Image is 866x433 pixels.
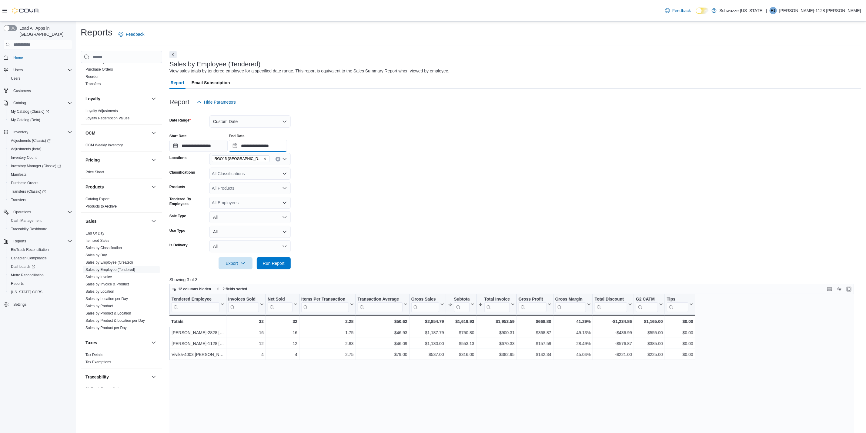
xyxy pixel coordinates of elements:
span: Sales by Employee (Tendered) [85,267,135,272]
span: Loyalty Redemption Values [85,116,129,121]
a: Adjustments (beta) [8,145,44,153]
a: Sales by Day [85,253,107,257]
span: Settings [11,301,72,308]
div: -$1,234.86 [595,318,632,325]
span: Transfers (Classic) [11,189,46,194]
button: 2 fields sorted [214,285,249,293]
a: Sales by Product & Location per Day [85,318,145,323]
a: Traceabilty Dashboard [8,225,50,233]
label: Use Type [169,228,185,233]
span: 12 columns hidden [178,287,211,291]
span: Users [11,76,20,81]
span: My Catalog (Classic) [11,109,49,114]
button: Open list of options [282,200,287,205]
a: Transfers [85,82,101,86]
span: Price Sheet [85,170,104,175]
span: BioTrack Reconciliation [11,247,49,252]
div: Tendered Employee [172,297,219,312]
button: Custom Date [209,115,291,128]
a: Catalog Export [85,197,109,201]
p: Showing 3 of 3 [169,277,861,283]
button: Products [150,183,157,191]
button: Reports [11,238,28,245]
span: Dashboards [8,263,72,270]
span: RGO15 [GEOGRAPHIC_DATA] [215,156,262,162]
label: Sale Type [169,214,186,218]
span: Sales by Location [85,289,114,294]
h3: Taxes [85,340,97,346]
a: My Catalog (Classic) [6,107,75,116]
button: Pricing [85,157,149,163]
button: 12 columns hidden [170,285,214,293]
a: Tax Details [85,353,103,357]
span: Traceabilty Dashboard [8,225,72,233]
label: Products [169,185,185,189]
span: Sales by Location per Day [85,296,128,301]
a: Home [11,54,25,62]
div: Items Per Transaction [301,297,349,312]
a: Sales by Product & Location [85,311,131,315]
a: Settings [11,301,29,308]
p: Schwazze [US_STATE] [720,7,764,14]
button: Open list of options [282,157,287,162]
button: Subtotal [448,297,474,312]
button: Catalog [1,99,75,107]
button: Traceability [85,374,149,380]
button: [US_STATE] CCRS [6,288,75,296]
button: Open list of options [282,186,287,191]
span: My Catalog (Beta) [11,118,40,122]
a: Customers [11,87,33,95]
a: Sales by Invoice [85,275,112,279]
span: Export [222,257,249,269]
button: Gross Margin [555,297,590,312]
div: 32 [228,318,264,325]
div: $668.80 [519,318,551,325]
div: Gross Profit [519,297,547,302]
a: Adjustments (Classic) [6,136,75,145]
div: Total Discount [595,297,627,312]
button: Keyboard shortcuts [826,285,833,293]
span: My Catalog (Classic) [8,108,72,115]
a: Metrc Reconciliation [8,271,46,279]
a: Inventory Manager (Classic) [6,162,75,170]
a: Sales by Classification [85,246,122,250]
div: Rebekah-1128 Castillo [770,7,777,14]
span: Customers [11,87,72,95]
button: Clear input [276,157,280,162]
button: Pricing [150,156,157,164]
button: Operations [11,208,34,216]
button: Tips [667,297,693,312]
span: Reports [11,281,24,286]
span: Home [11,54,72,61]
a: Dashboards [6,262,75,271]
h3: Loyalty [85,96,100,102]
span: Operations [11,208,72,216]
img: Cova [12,8,39,14]
span: Catalog Export [85,197,109,202]
span: Purchase Orders [8,179,72,187]
div: [PERSON_NAME]-2828 [PERSON_NAME] [172,329,224,337]
button: Total Invoiced [478,297,515,312]
span: Reports [8,280,72,287]
div: Net Sold [268,297,293,312]
div: 2.28 [301,318,354,325]
span: Catalog [13,101,26,105]
button: Next [169,51,177,58]
a: My Catalog (Classic) [8,108,52,115]
a: Price Sheet [85,170,104,174]
span: Products to Archive [85,204,117,209]
span: Loyalty Adjustments [85,108,118,113]
span: Manifests [8,171,72,178]
label: Classifications [169,170,195,175]
span: Users [8,75,72,82]
span: Inventory [11,128,72,136]
div: Tendered Employee [172,297,219,302]
span: RGO15 Sunland Park [212,155,269,162]
button: Loyalty [150,95,157,102]
label: Start Date [169,134,187,138]
span: Inventory Manager (Classic) [11,164,61,168]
